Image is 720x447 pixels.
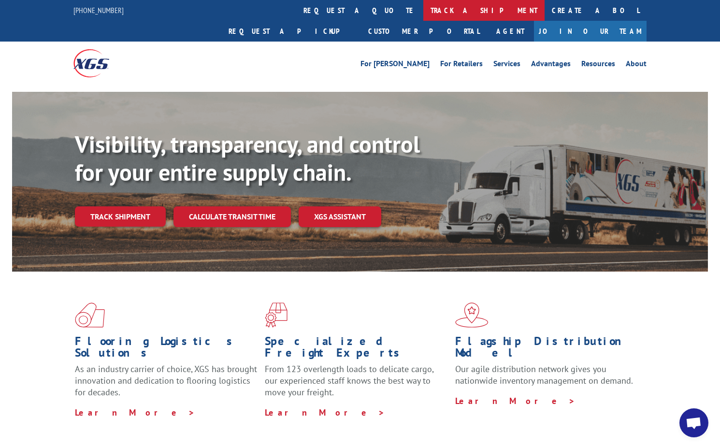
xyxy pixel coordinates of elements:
a: Learn More > [75,407,195,418]
img: xgs-icon-total-supply-chain-intelligence-red [75,303,105,328]
a: Track shipment [75,206,166,227]
a: XGS ASSISTANT [299,206,381,227]
h1: Flooring Logistics Solutions [75,335,258,363]
a: Services [493,60,520,71]
a: Calculate transit time [173,206,291,227]
h1: Specialized Freight Experts [265,335,447,363]
a: Advantages [531,60,571,71]
a: Open chat [679,408,708,437]
img: xgs-icon-focused-on-flooring-red [265,303,288,328]
a: Request a pickup [221,21,361,42]
p: From 123 overlength loads to delicate cargo, our experienced staff knows the best way to move you... [265,363,447,406]
a: Customer Portal [361,21,487,42]
span: As an industry carrier of choice, XGS has brought innovation and dedication to flooring logistics... [75,363,257,398]
a: Learn More > [265,407,385,418]
a: About [626,60,647,71]
a: Join Our Team [534,21,647,42]
a: Resources [581,60,615,71]
a: Learn More > [455,395,576,406]
span: Our agile distribution network gives you nationwide inventory management on demand. [455,363,633,386]
h1: Flagship Distribution Model [455,335,638,363]
a: For Retailers [440,60,483,71]
a: Agent [487,21,534,42]
b: Visibility, transparency, and control for your entire supply chain. [75,129,420,187]
a: For [PERSON_NAME] [360,60,430,71]
a: [PHONE_NUMBER] [73,5,124,15]
img: xgs-icon-flagship-distribution-model-red [455,303,489,328]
